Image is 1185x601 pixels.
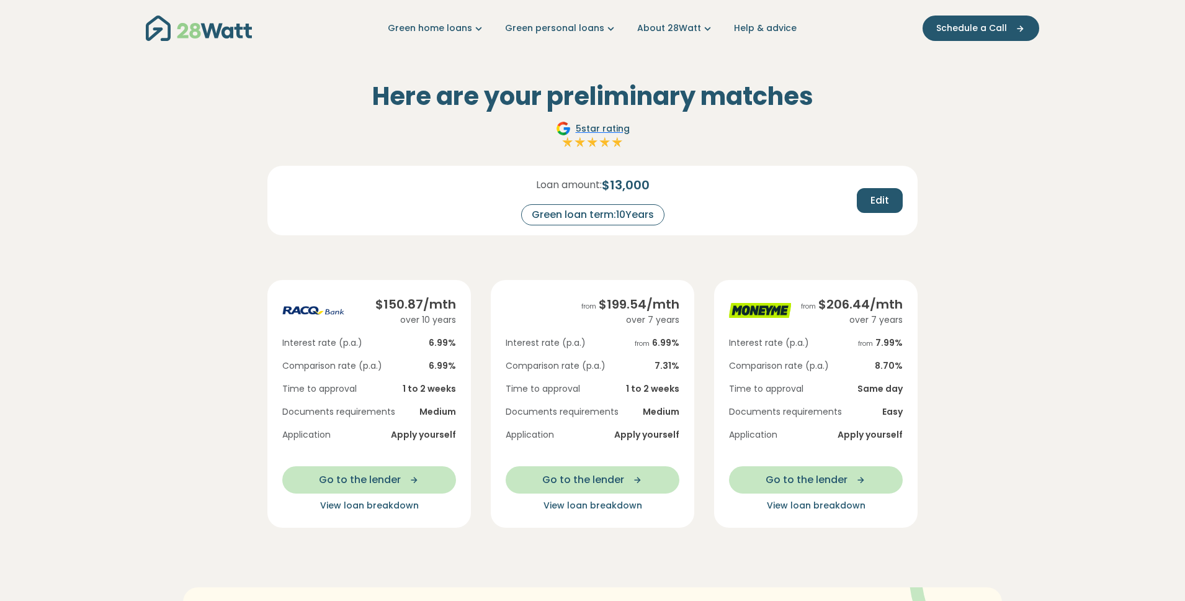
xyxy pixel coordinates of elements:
[375,295,456,314] div: $ 150.87 /mth
[614,428,679,441] span: Apply yourself
[388,22,485,35] a: Green home loans
[581,314,679,327] div: over 7 years
[923,16,1039,41] button: Schedule a Call
[857,188,903,213] button: Edit
[838,428,903,441] span: Apply yourself
[574,136,586,148] img: Full star
[729,382,803,395] span: Time to approval
[521,204,664,225] div: Green loan term: 10 Years
[875,359,903,373] span: 8.70 %
[655,359,679,373] span: 7.31 %
[581,295,679,314] div: $ 199.54 /mth
[729,359,829,373] span: Comparison rate (p.a.)
[637,22,714,35] a: About 28Watt
[576,122,630,135] span: 5 star rating
[801,295,903,314] div: $ 206.44 /mth
[766,472,847,487] span: Go to the lender
[282,428,331,441] span: Application
[643,405,679,418] span: Medium
[506,359,606,373] span: Comparison rate (p.a.)
[936,22,1007,35] span: Schedule a Call
[729,405,842,418] span: Documents requirements
[505,22,617,35] a: Green personal loans
[536,178,602,192] span: Loan amount:
[146,12,1039,44] nav: Main navigation
[506,382,580,395] span: Time to approval
[506,499,679,513] button: View loan breakdown
[319,472,401,487] span: Go to the lender
[391,428,456,441] span: Apply yourself
[882,405,903,418] span: Easy
[542,472,624,487] span: Go to the lender
[801,302,816,311] span: from
[419,405,456,418] span: Medium
[635,337,679,350] span: 6.99 %
[635,339,650,348] span: from
[858,339,873,348] span: from
[801,314,903,327] div: over 7 years
[729,428,777,441] span: Application
[556,121,571,136] img: Google
[375,314,456,327] div: over 10 years
[729,466,903,494] button: Go to the lender
[429,359,456,373] span: 6.99 %
[767,499,865,512] span: View loan breakdown
[561,136,574,148] img: Full star
[870,193,889,208] span: Edit
[282,382,357,395] span: Time to approval
[320,499,419,512] span: View loan breakdown
[729,337,809,350] span: Interest rate (p.a.)
[586,136,599,148] img: Full star
[506,428,554,441] span: Application
[282,359,382,373] span: Comparison rate (p.a.)
[626,382,679,395] span: 1 to 2 weeks
[506,295,568,326] img: great-southern logo
[602,176,650,194] span: $ 13,000
[403,382,456,395] span: 1 to 2 weeks
[282,295,344,326] img: racq-personal logo
[506,466,679,494] button: Go to the lender
[857,382,903,395] span: Same day
[729,499,903,513] button: View loan breakdown
[1123,541,1185,601] iframe: Chat Widget
[506,405,619,418] span: Documents requirements
[146,16,252,41] img: 28Watt
[506,337,586,350] span: Interest rate (p.a.)
[429,337,456,350] span: 6.99 %
[282,337,362,350] span: Interest rate (p.a.)
[543,499,642,512] span: View loan breakdown
[267,81,918,111] h2: Here are your preliminary matches
[581,302,596,311] span: from
[282,405,395,418] span: Documents requirements
[554,121,632,151] a: Google5star ratingFull starFull starFull starFull starFull star
[858,337,903,350] span: 7.99 %
[729,295,791,326] img: moneyme logo
[282,466,456,494] button: Go to the lender
[282,499,456,513] button: View loan breakdown
[734,22,797,35] a: Help & advice
[611,136,624,148] img: Full star
[599,136,611,148] img: Full star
